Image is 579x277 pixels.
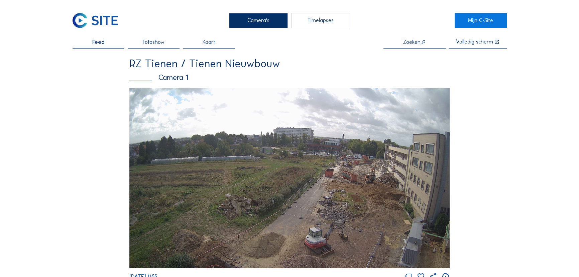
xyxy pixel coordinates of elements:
div: RZ Tienen / Tienen Nieuwbouw [129,58,450,69]
div: Camera's [229,13,288,28]
img: Image [129,88,450,268]
span: Kaart [203,39,215,45]
span: Fotoshow [143,39,164,45]
div: Volledig scherm [456,39,493,45]
img: C-SITE Logo [73,13,118,28]
div: Timelapses [291,13,350,28]
span: Feed [92,39,105,45]
div: Camera 1 [129,74,450,82]
a: C-SITE Logo [73,13,125,28]
a: Mijn C-Site [455,13,507,28]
